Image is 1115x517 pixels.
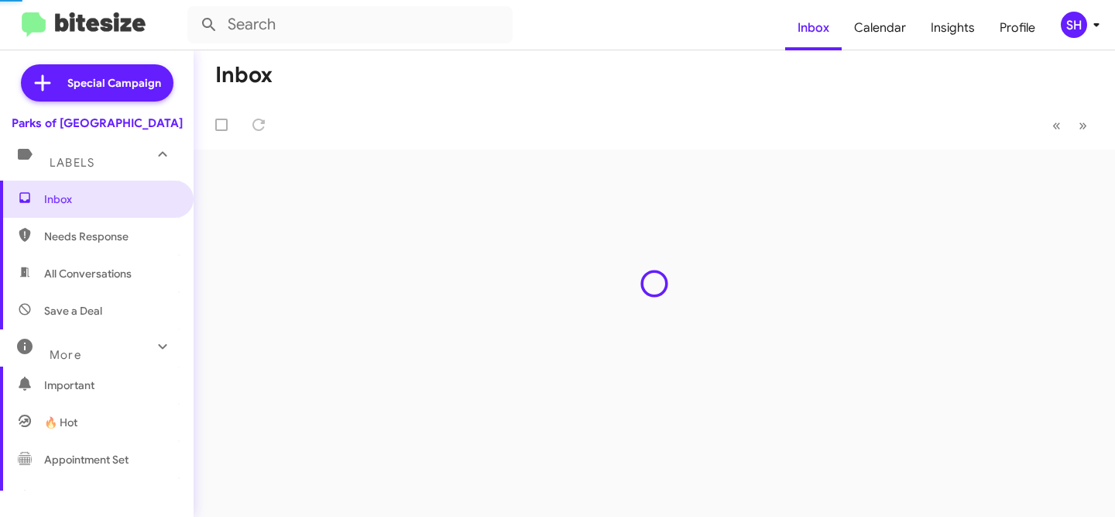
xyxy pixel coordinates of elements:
button: SH [1048,12,1098,38]
span: Starred [44,489,83,505]
span: Save a Deal [44,303,102,319]
h1: Inbox [215,63,273,88]
button: Previous [1043,109,1070,141]
a: Calendar [842,5,918,50]
a: Special Campaign [21,64,173,102]
span: Inbox [44,191,176,207]
span: » [1079,115,1087,135]
span: All Conversations [44,266,132,281]
a: Inbox [785,5,842,50]
span: « [1052,115,1061,135]
span: 🔥 Hot [44,415,77,430]
button: Next [1069,109,1096,141]
div: Parks of [GEOGRAPHIC_DATA] [12,115,183,131]
nav: Page navigation example [1044,109,1096,141]
a: Insights [918,5,987,50]
span: Special Campaign [67,75,161,91]
input: Search [187,6,513,43]
span: Labels [50,156,94,170]
span: More [50,348,81,362]
div: SH [1061,12,1087,38]
a: Profile [987,5,1048,50]
span: Needs Response [44,229,176,244]
span: Important [44,377,176,393]
span: Appointment Set [44,452,129,467]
